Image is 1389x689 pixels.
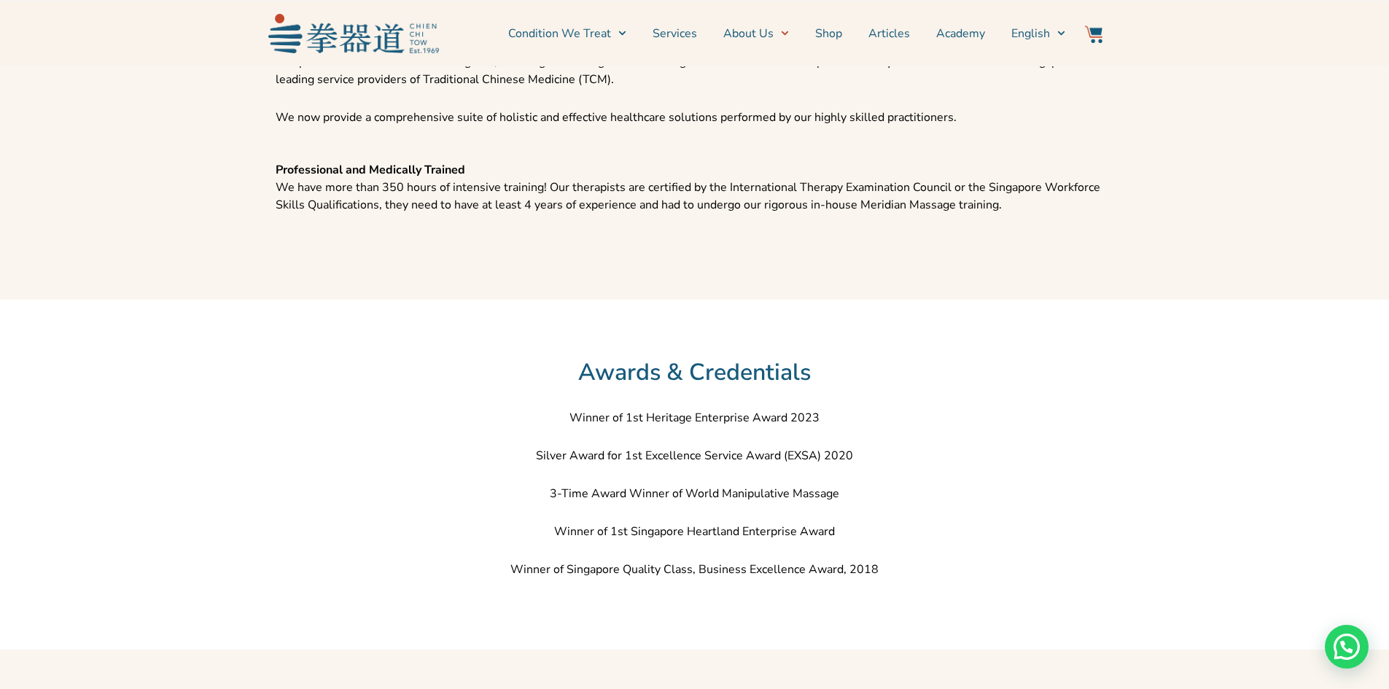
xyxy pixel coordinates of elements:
a: About Us [723,15,789,52]
span: English [1011,25,1050,42]
a: Services [653,15,697,52]
p: We now provide a comprehensive suite of holistic and effective healthcare solutions performed by ... [276,109,1114,126]
a: Switch to English [1011,15,1065,52]
a: Shop [815,15,842,52]
img: Website Icon-03 [1085,26,1102,43]
p: Winner of 1st Heritage Enterprise Award 2023 [276,409,1114,427]
a: Academy [936,15,985,52]
h2: Awards & Credentials [177,358,1213,387]
p: Winner of Singapore Quality Class, Business Excellence Award, 2018 [276,561,1114,578]
div: Need help? WhatsApp contact [1325,625,1369,669]
p: Silver Award for 1st Excellence Service Award (EXSA) 2020 [276,447,1114,464]
p: We have more than 350 hours of intensive training! Our therapists are certified by the Internatio... [276,161,1114,214]
a: Condition We Treat [508,15,626,52]
a: Articles [868,15,910,52]
strong: Professional and Medically Trained [276,162,465,178]
p: Winner of 1st Singapore Heartland Enterprise Award [276,523,1114,540]
nav: Menu [446,15,1066,52]
p: 3-Time Award Winner of World Manipulative Massage [276,485,1114,502]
